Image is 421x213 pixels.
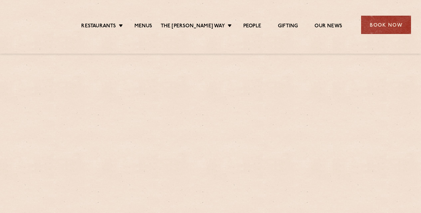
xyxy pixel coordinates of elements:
[315,23,342,30] a: Our News
[134,23,152,30] a: Menus
[81,23,116,30] a: Restaurants
[161,23,225,30] a: The [PERSON_NAME] Way
[361,16,411,34] div: Book Now
[243,23,261,30] a: People
[278,23,298,30] a: Gifting
[10,6,66,44] img: svg%3E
